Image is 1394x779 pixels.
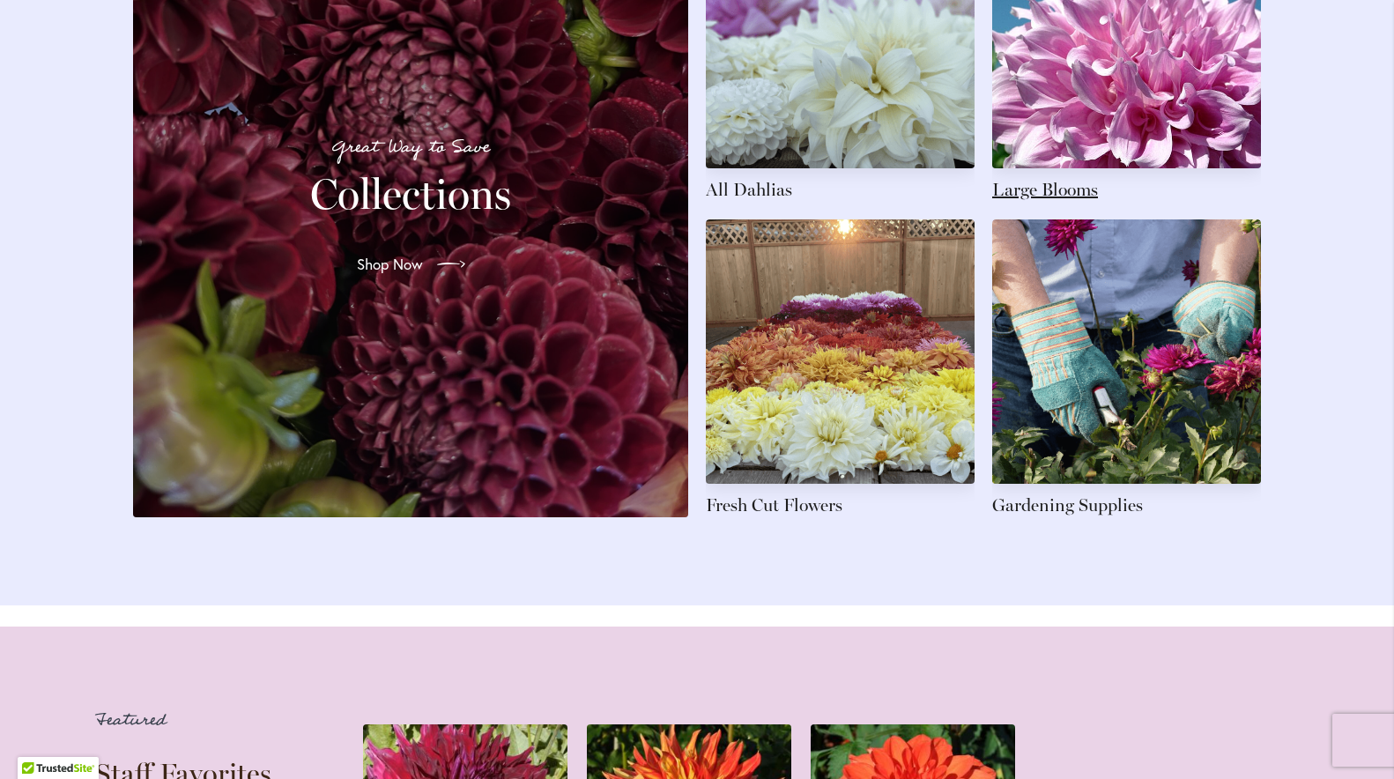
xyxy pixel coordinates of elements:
[95,706,309,735] p: Featured
[154,169,667,219] h2: Collections
[154,133,667,162] p: Great Way to Save
[357,254,423,275] span: Shop Now
[343,240,479,289] a: Shop Now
